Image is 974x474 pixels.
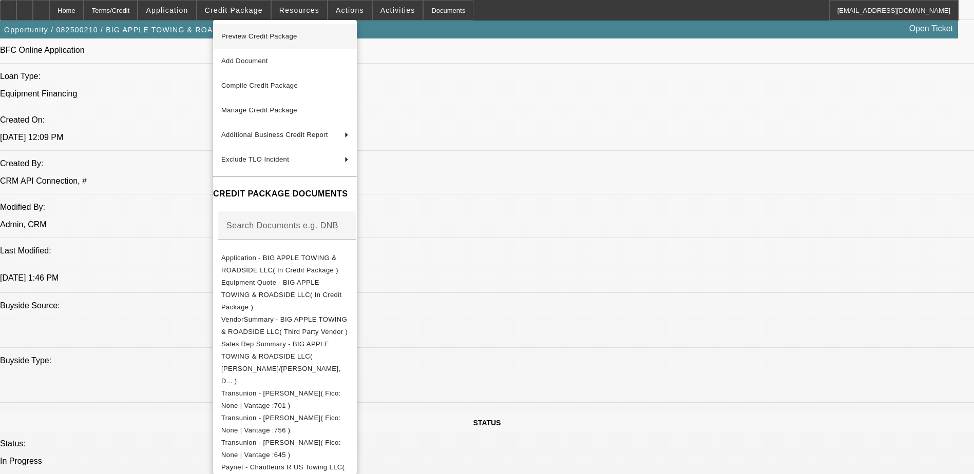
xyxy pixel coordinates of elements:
span: Preview Credit Package [221,32,297,40]
button: Sales Rep Summary - BIG APPLE TOWING & ROADSIDE LLC( Higgins, Samuel/Fiumetto, D... ) [213,338,357,387]
span: Transunion - [PERSON_NAME]( Fico: None | Vantage :756 ) [221,414,341,434]
button: Transunion - Fanjul, Jose( Fico: None | Vantage :756 ) [213,412,357,437]
span: Transunion - [PERSON_NAME]( Fico: None | Vantage :645 ) [221,439,341,459]
mat-label: Search Documents e.g. DNB [226,221,338,230]
span: Equipment Quote - BIG APPLE TOWING & ROADSIDE LLC( In Credit Package ) [221,279,342,311]
button: Transunion - De La Cruz, Robert( Fico: None | Vantage :645 ) [213,437,357,461]
span: Application - BIG APPLE TOWING & ROADSIDE LLC( In Credit Package ) [221,254,338,274]
span: Exclude TLO Incident [221,155,289,163]
span: Transunion - [PERSON_NAME]( Fico: None | Vantage :701 ) [221,389,341,409]
span: Sales Rep Summary - BIG APPLE TOWING & ROADSIDE LLC( [PERSON_NAME]/[PERSON_NAME], D... ) [221,340,340,385]
h4: CREDIT PACKAGE DOCUMENTS [213,188,357,200]
span: Add Document [221,57,268,65]
span: Compile Credit Package [221,82,298,89]
button: Equipment Quote - BIG APPLE TOWING & ROADSIDE LLC( In Credit Package ) [213,276,357,313]
button: Application - BIG APPLE TOWING & ROADSIDE LLC( In Credit Package ) [213,252,357,276]
span: Manage Credit Package [221,106,297,114]
button: Transunion - Suncar, Travis( Fico: None | Vantage :701 ) [213,387,357,412]
span: VendorSummary - BIG APPLE TOWING & ROADSIDE LLC( Third Party Vendor ) [221,315,348,335]
span: Additional Business Credit Report [221,131,328,139]
button: VendorSummary - BIG APPLE TOWING & ROADSIDE LLC( Third Party Vendor ) [213,313,357,338]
